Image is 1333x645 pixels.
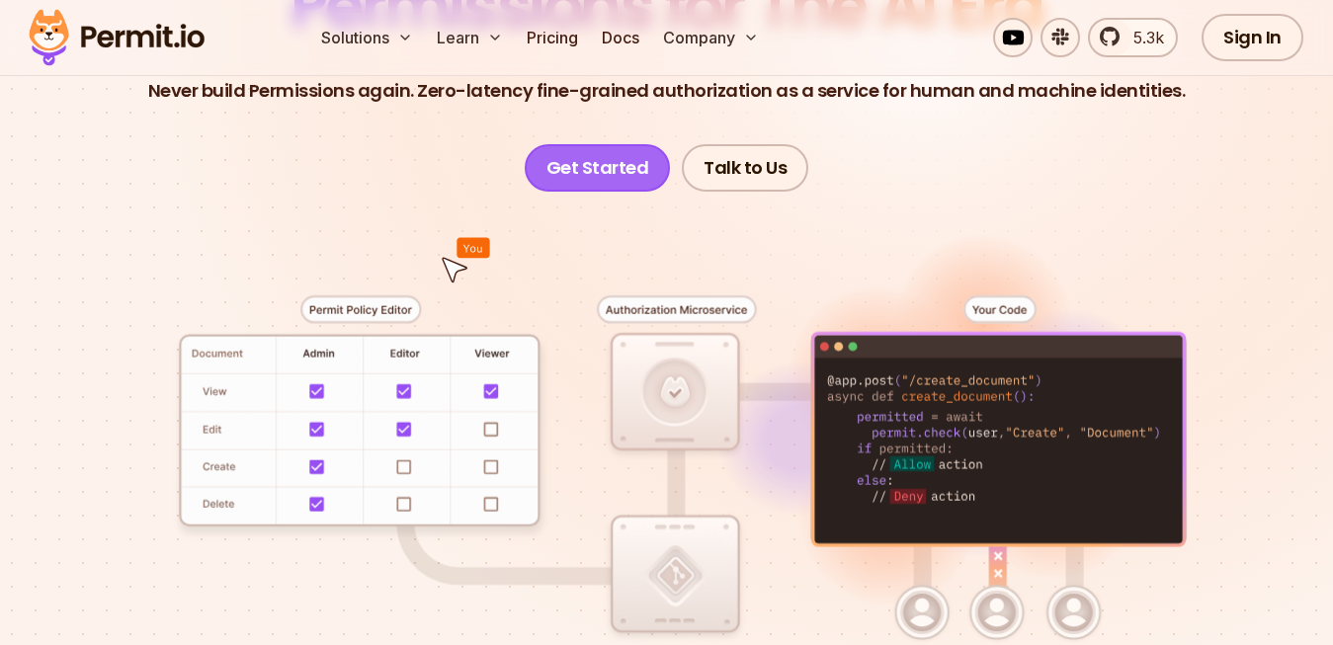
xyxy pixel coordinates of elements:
button: Learn [429,18,511,57]
a: Talk to Us [682,144,808,192]
a: 5.3k [1088,18,1178,57]
span: 5.3k [1122,26,1164,49]
button: Solutions [313,18,421,57]
button: Company [655,18,767,57]
a: Sign In [1202,14,1303,61]
a: Get Started [525,144,671,192]
a: Pricing [519,18,586,57]
img: Permit logo [20,4,213,71]
a: Docs [594,18,647,57]
p: Never build Permissions again. Zero-latency fine-grained authorization as a service for human and... [148,77,1186,105]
